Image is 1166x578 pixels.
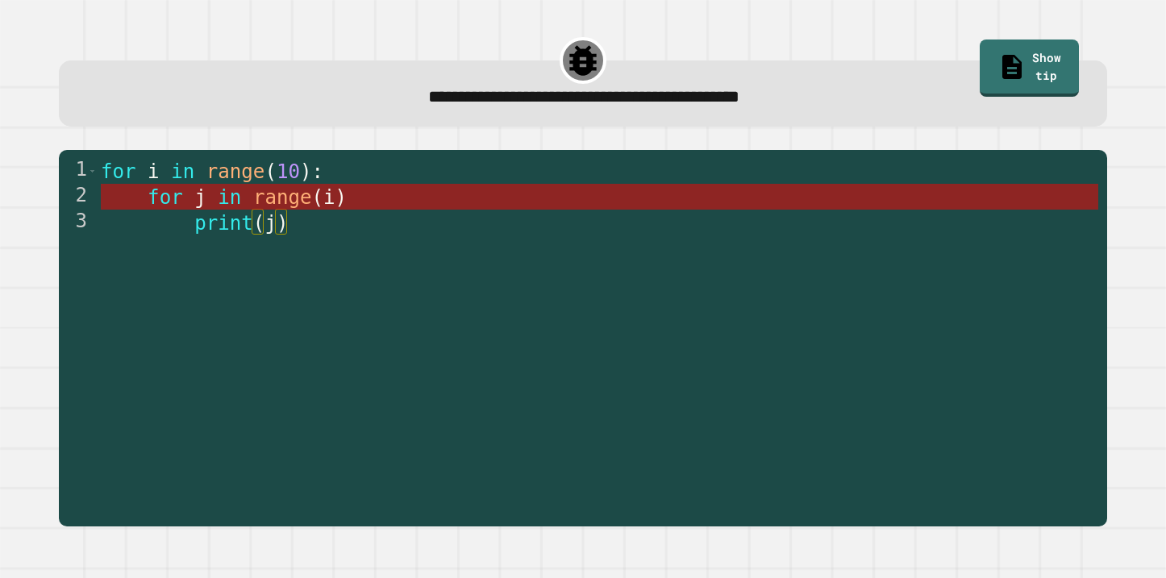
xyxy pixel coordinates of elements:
[980,40,1079,96] a: Show tip
[172,160,195,183] span: in
[148,186,183,209] span: for
[219,186,242,209] span: in
[101,160,136,183] span: for
[59,184,98,210] div: 2
[300,160,312,183] span: )
[265,160,277,183] span: (
[312,160,324,183] span: :
[253,212,265,235] span: (
[195,212,254,235] span: print
[148,160,160,183] span: i
[59,158,98,184] div: 1
[195,186,207,209] span: j
[277,212,289,235] span: )
[253,186,312,209] span: range
[265,212,277,235] span: j
[335,186,348,209] span: )
[206,160,265,183] span: range
[59,210,98,235] div: 3
[323,186,335,209] span: i
[312,186,324,209] span: (
[277,160,300,183] span: 10
[88,158,97,184] span: Toggle code folding, rows 1 through 3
